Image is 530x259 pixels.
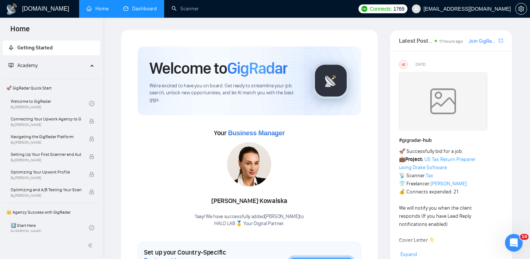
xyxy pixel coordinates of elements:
span: lock [89,154,94,159]
span: rocket [8,45,14,50]
a: [PERSON_NAME] [431,181,467,187]
span: Business Manager [228,129,285,137]
span: By [PERSON_NAME] [11,193,81,198]
span: 🚀 GigRadar Quick Start [3,81,99,95]
img: 1706120076818-multi-152.jpg [227,142,271,186]
span: Optimizing and A/B Testing Your Scanner for Better Results [11,186,81,193]
a: dashboardDashboard [123,6,157,12]
span: Optimizing Your Upwork Profile [11,168,81,176]
p: HALO LAB 🥇 Your Digital Partner . [195,220,304,227]
span: By [PERSON_NAME] [11,140,81,145]
img: upwork-logo.png [361,6,367,12]
span: double-left [88,242,95,249]
a: Join GigRadar Slack Community [469,37,497,45]
span: [DATE] [416,61,425,68]
span: 11 hours ago [439,39,463,44]
img: logo [6,3,18,15]
a: searchScanner [172,6,199,12]
a: export [499,37,503,44]
span: check-circle [89,225,94,230]
a: homeHome [86,6,109,12]
li: Getting Started [3,41,100,55]
a: Welcome to GigRadarBy[PERSON_NAME] [11,95,89,112]
span: lock [89,172,94,177]
span: fund-projection-screen [8,63,14,68]
span: 10 [520,234,529,240]
img: weqQh+iSagEgQAAAABJRU5ErkJggg== [399,72,487,131]
span: Connects: [370,5,392,13]
span: GigRadar [227,58,287,78]
a: 1️⃣ Start HereBy[PERSON_NAME] [11,220,89,236]
span: Getting Started [17,45,53,51]
a: setting [515,6,527,12]
span: Your [214,129,285,137]
span: lock [89,189,94,195]
strong: Project: [405,156,423,162]
span: Academy [8,62,38,69]
span: Connecting Your Upwork Agency to GigRadar [11,115,81,123]
span: user [414,6,419,11]
span: Latest Posts from the GigRadar Community [399,36,432,45]
img: gigradar-logo.png [312,62,349,99]
span: 👑 Agency Success with GigRadar [3,205,99,220]
iframe: Intercom live chat [505,234,523,252]
span: 1769 [393,5,404,13]
button: setting [515,3,527,15]
span: We're excited to have you on board. Get ready to streamline your job search, unlock new opportuni... [149,83,301,104]
span: lock [89,136,94,141]
div: US [399,60,407,69]
span: export [499,38,503,43]
h1: # gigradar-hub [399,136,503,144]
h1: Welcome to [149,58,287,78]
a: US Tax Return Preparer using Drake Software [399,156,476,171]
strong: Cover Letter 👇 [399,237,435,244]
span: Home [4,24,36,39]
span: By [PERSON_NAME] [11,158,81,162]
div: Yaay! We have successfully added [PERSON_NAME] to [195,213,304,227]
span: Setting Up Your First Scanner and Auto-Bidder [11,151,81,158]
span: lock [89,119,94,124]
div: [PERSON_NAME] Kowalska [195,195,304,207]
span: By [PERSON_NAME] [11,123,81,127]
span: Navigating the GigRadar Platform [11,133,81,140]
span: Academy [17,62,38,69]
span: check-circle [89,101,94,106]
a: Tax [426,172,433,179]
span: By [PERSON_NAME] [11,176,81,180]
span: Expand [400,251,417,258]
